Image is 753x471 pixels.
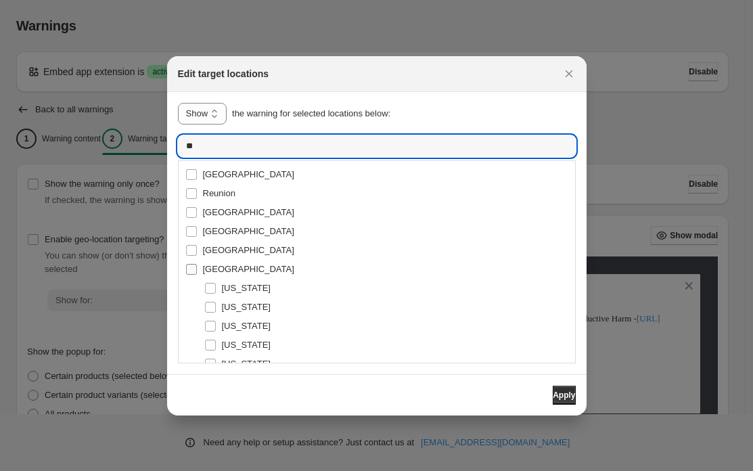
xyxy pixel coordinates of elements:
span: [US_STATE] [222,302,271,312]
h2: Edit target locations [178,67,269,81]
span: [GEOGRAPHIC_DATA] [203,264,294,274]
span: [US_STATE] [222,359,271,369]
span: [US_STATE] [222,340,271,350]
p: the warning for selected locations below: [232,107,390,120]
button: Close [560,64,578,83]
span: [GEOGRAPHIC_DATA] [203,169,294,179]
span: [GEOGRAPHIC_DATA] [203,226,294,236]
span: [US_STATE] [222,283,271,293]
span: [GEOGRAPHIC_DATA] [203,245,294,255]
span: [GEOGRAPHIC_DATA] [203,207,294,217]
button: Apply [553,386,575,405]
span: [US_STATE] [222,321,271,331]
span: Reunion [203,188,235,198]
span: Apply [553,390,575,401]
